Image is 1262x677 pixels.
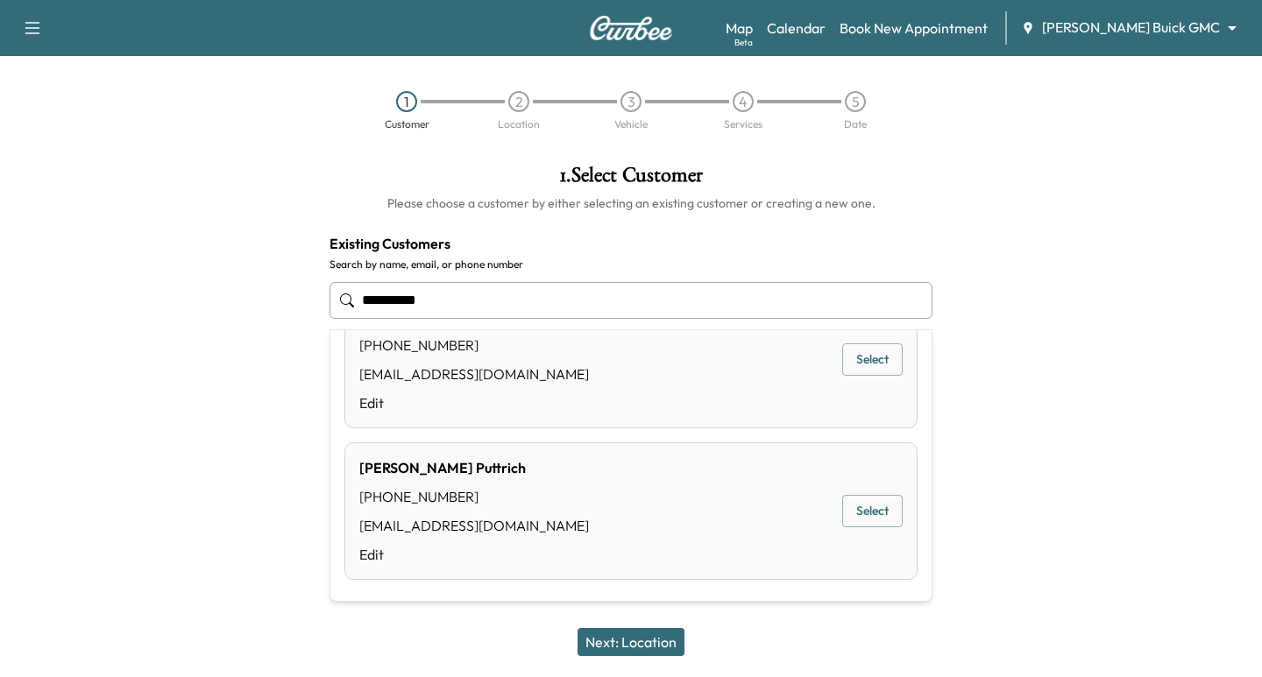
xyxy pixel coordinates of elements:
div: Services [724,119,762,130]
div: Vehicle [614,119,648,130]
div: Beta [734,36,753,49]
h4: Existing Customers [330,233,932,254]
img: Curbee Logo [589,16,673,40]
h6: Please choose a customer by either selecting an existing customer or creating a new one. [330,194,932,212]
a: Calendar [767,18,826,39]
a: Edit [359,544,589,565]
div: 2 [508,91,529,112]
h1: 1 . Select Customer [330,165,932,194]
div: [EMAIL_ADDRESS][DOMAIN_NAME] [359,363,589,384]
button: Select [842,495,903,527]
button: Select [842,343,903,376]
button: Next: Location [578,628,684,656]
label: Search by name, email, or phone number [330,257,932,272]
div: Location [498,119,540,130]
div: [EMAIL_ADDRESS][DOMAIN_NAME] [359,515,589,536]
a: Book New Appointment [840,18,988,39]
div: [PHONE_NUMBER] [359,335,589,356]
a: Edit [359,392,589,413]
div: [PERSON_NAME] Puttrich [359,457,589,478]
div: 3 [620,91,642,112]
div: 4 [733,91,754,112]
div: Customer [385,119,429,130]
div: 5 [845,91,866,112]
div: [PHONE_NUMBER] [359,486,589,507]
div: Date [844,119,867,130]
a: MapBeta [726,18,753,39]
div: 1 [396,91,417,112]
span: [PERSON_NAME] Buick GMC [1042,18,1220,38]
